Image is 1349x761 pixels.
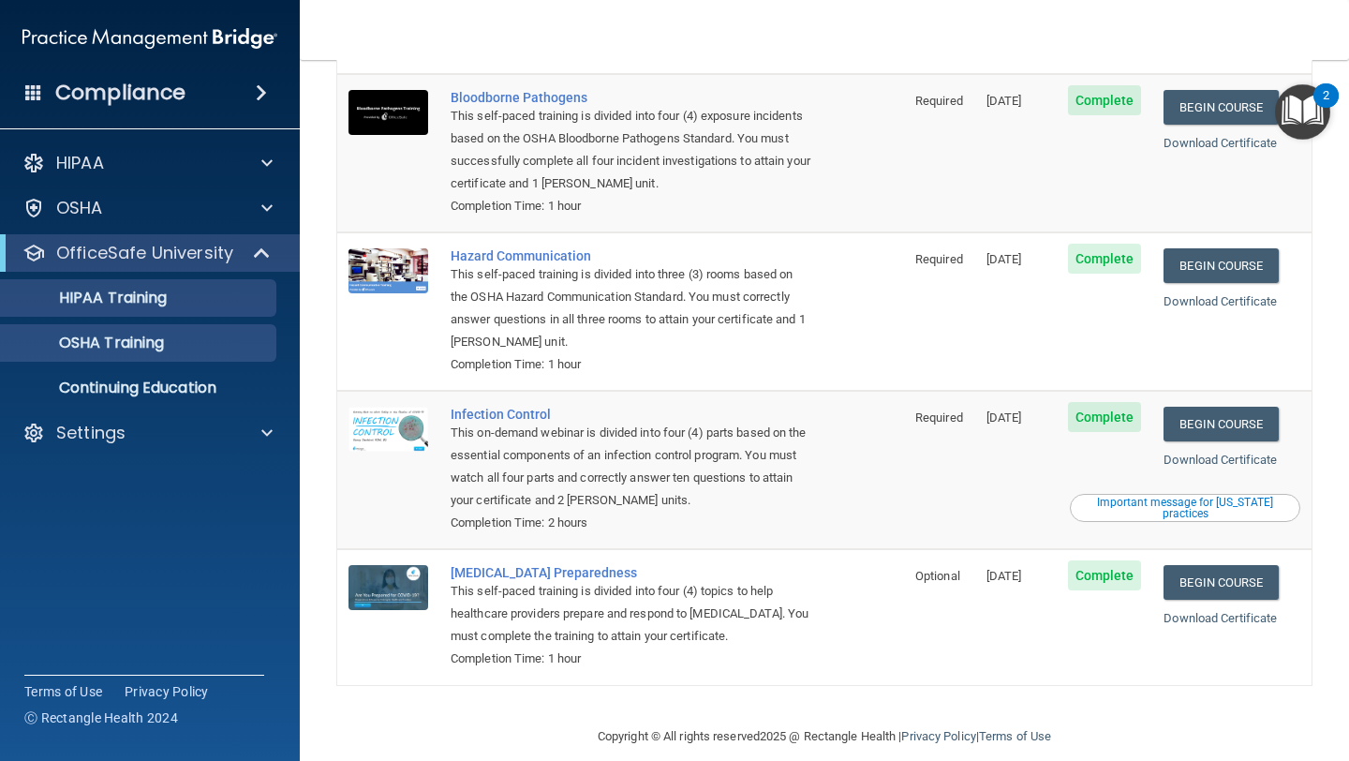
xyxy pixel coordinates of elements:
[1068,244,1142,274] span: Complete
[451,565,810,580] a: [MEDICAL_DATA] Preparedness
[1073,497,1297,519] div: Important message for [US_STATE] practices
[125,682,209,701] a: Privacy Policy
[451,407,810,422] a: Infection Control
[451,195,810,217] div: Completion Time: 1 hour
[451,90,810,105] a: Bloodborne Pathogens
[915,252,963,266] span: Required
[1164,136,1277,150] a: Download Certificate
[1070,494,1300,522] button: Read this if you are a dental practitioner in the state of CA
[56,197,103,219] p: OSHA
[22,197,273,219] a: OSHA
[915,94,963,108] span: Required
[986,94,1022,108] span: [DATE]
[986,252,1022,266] span: [DATE]
[55,80,185,106] h4: Compliance
[1275,84,1330,140] button: Open Resource Center, 2 new notifications
[22,422,273,444] a: Settings
[451,353,810,376] div: Completion Time: 1 hour
[986,410,1022,425] span: [DATE]
[915,410,963,425] span: Required
[1164,611,1277,625] a: Download Certificate
[451,248,810,263] a: Hazard Communication
[915,569,960,583] span: Optional
[22,20,277,57] img: PMB logo
[1068,402,1142,432] span: Complete
[1164,407,1278,441] a: Begin Course
[12,379,268,397] p: Continuing Education
[986,569,1022,583] span: [DATE]
[451,422,810,512] div: This on-demand webinar is divided into four (4) parts based on the essential components of an inf...
[56,242,233,264] p: OfficeSafe University
[22,242,272,264] a: OfficeSafe University
[1068,85,1142,115] span: Complete
[1164,565,1278,600] a: Begin Course
[1164,453,1277,467] a: Download Certificate
[1164,294,1277,308] a: Download Certificate
[451,105,810,195] div: This self-paced training is divided into four (4) exposure incidents based on the OSHA Bloodborne...
[451,263,810,353] div: This self-paced training is divided into three (3) rooms based on the OSHA Hazard Communication S...
[22,152,273,174] a: HIPAA
[56,422,126,444] p: Settings
[56,152,104,174] p: HIPAA
[451,512,810,534] div: Completion Time: 2 hours
[12,289,167,307] p: HIPAA Training
[979,729,1051,743] a: Terms of Use
[24,682,102,701] a: Terms of Use
[24,709,178,727] span: Ⓒ Rectangle Health 2024
[1323,96,1329,120] div: 2
[1164,248,1278,283] a: Begin Course
[901,729,975,743] a: Privacy Policy
[451,648,810,670] div: Completion Time: 1 hour
[1164,90,1278,125] a: Begin Course
[451,580,810,648] div: This self-paced training is divided into four (4) topics to help healthcare providers prepare and...
[1068,560,1142,590] span: Complete
[12,334,164,352] p: OSHA Training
